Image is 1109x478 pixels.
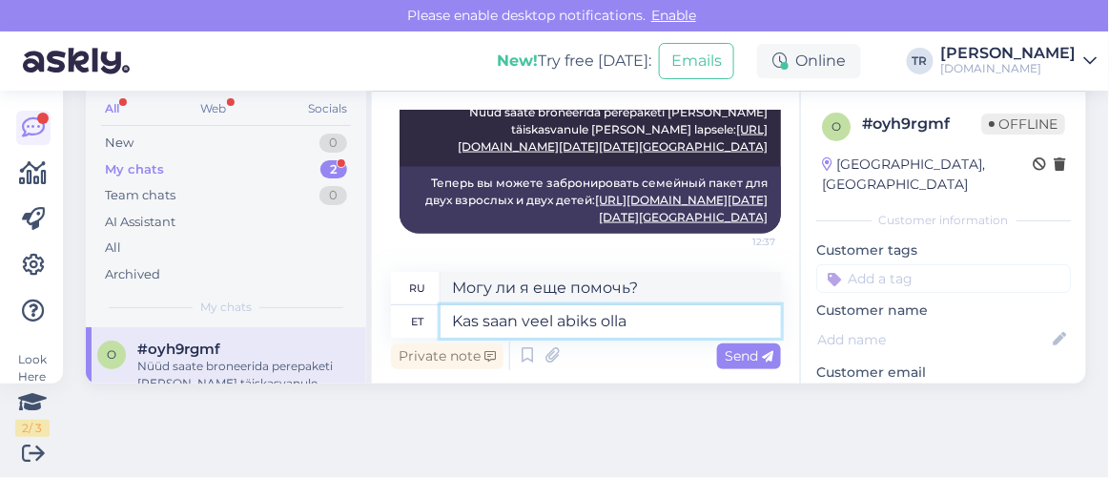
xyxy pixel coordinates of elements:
span: Nüüd saate broneerida perepaketi [PERSON_NAME] täiskasvanule [PERSON_NAME] lapsele: [458,105,770,154]
div: Look Here [15,351,50,437]
p: Customer tags [816,240,1071,260]
span: 12:37 [704,235,775,249]
textarea: Kas saan veel abiks olla [441,305,781,338]
p: Customer email [816,363,1071,383]
div: All [105,239,121,258]
div: 0 [319,134,347,153]
div: [GEOGRAPHIC_DATA], [GEOGRAPHIC_DATA] [822,155,1033,195]
div: Nüüd saate broneerida perepaketi [PERSON_NAME] täiskasvanule [PERSON_NAME] lapsele: [URL][DOMAIN_... [137,358,355,392]
div: 2 [320,160,347,179]
div: Archived [105,265,160,284]
div: 2 / 3 [15,420,50,437]
p: Customer name [816,301,1071,321]
div: [DOMAIN_NAME] [941,61,1077,76]
span: #oyh9rgmf [137,341,220,358]
div: Request email [816,383,927,408]
div: New [105,134,133,153]
div: 0 [319,186,347,205]
div: My chats [105,160,164,179]
span: o [107,347,116,362]
span: My chats [200,299,252,316]
b: New! [497,52,538,70]
div: Online [757,44,861,78]
div: AI Assistant [105,213,175,232]
div: # oyh9rgmf [862,113,981,135]
span: Enable [646,7,702,24]
div: Socials [304,96,351,121]
span: Send [725,347,773,364]
button: Emails [659,43,734,79]
div: [PERSON_NAME] [941,46,1077,61]
div: All [101,96,123,121]
textarea: Могу ли я еще помочь? [441,272,781,304]
div: Team chats [105,186,175,205]
span: o [832,119,841,134]
div: Web [197,96,231,121]
a: [PERSON_NAME][DOMAIN_NAME] [941,46,1098,76]
a: [URL][DOMAIN_NAME][DATE][DATE][GEOGRAPHIC_DATA] [595,193,768,224]
div: Private note [391,343,503,369]
div: Теперь вы можете забронировать семейный пакет для двух взрослых и двух детей: [400,167,781,234]
div: TR [907,48,934,74]
div: ru [409,272,425,304]
div: et [411,305,423,338]
div: Try free [DATE]: [497,50,651,73]
input: Add name [817,329,1049,350]
input: Add a tag [816,264,1071,293]
div: Customer information [816,212,1071,229]
span: Offline [981,114,1065,135]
